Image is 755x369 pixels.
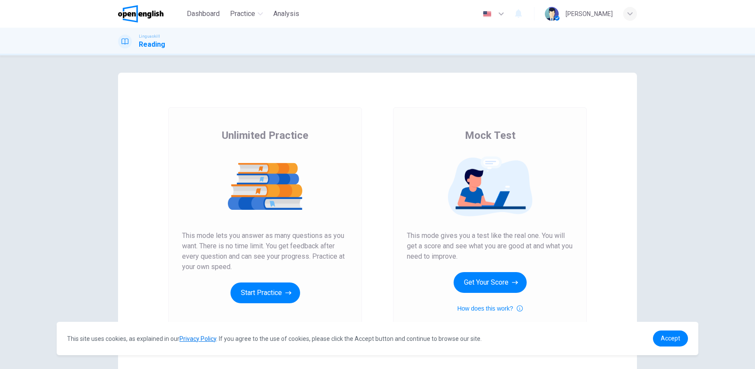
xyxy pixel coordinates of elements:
a: Privacy Policy [179,335,216,342]
div: cookieconsent [57,322,698,355]
button: Analysis [270,6,303,22]
div: [PERSON_NAME] [566,9,613,19]
span: This mode gives you a test like the real one. You will get a score and see what you are good at a... [407,231,573,262]
button: Practice [227,6,266,22]
button: How does this work? [457,303,522,314]
img: OpenEnglish logo [118,5,163,22]
img: en [482,11,493,17]
span: Mock Test [465,128,515,142]
span: This mode lets you answer as many questions as you want. There is no time limit. You get feedback... [182,231,348,272]
span: Practice [230,9,255,19]
img: Profile picture [545,7,559,21]
button: Start Practice [230,282,300,303]
a: dismiss cookie message [653,330,688,347]
h1: Reading [139,39,165,50]
span: This site uses cookies, as explained in our . If you agree to the use of cookies, please click th... [67,335,482,342]
span: Dashboard [187,9,220,19]
button: Get Your Score [454,272,527,293]
span: Linguaskill [139,33,160,39]
button: Dashboard [183,6,223,22]
a: OpenEnglish logo [118,5,183,22]
span: Unlimited Practice [222,128,308,142]
span: Analysis [273,9,299,19]
span: Accept [661,335,680,342]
